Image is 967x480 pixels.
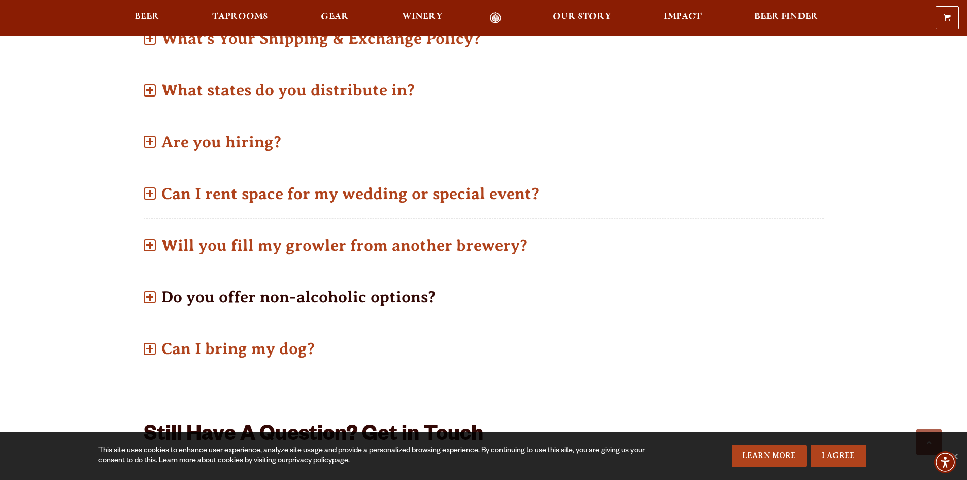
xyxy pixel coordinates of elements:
[144,72,824,108] p: What states do you distribute in?
[732,445,807,467] a: Learn More
[811,445,866,467] a: I Agree
[916,429,942,455] a: Scroll to top
[754,13,818,21] span: Beer Finder
[206,12,275,24] a: Taprooms
[128,12,166,24] a: Beer
[135,13,159,21] span: Beer
[402,13,443,21] span: Winery
[98,446,648,466] div: This site uses cookies to enhance user experience, analyze site usage and provide a personalized ...
[934,451,956,473] div: Accessibility Menu
[288,457,332,465] a: privacy policy
[144,331,824,367] p: Can I bring my dog?
[477,12,515,24] a: Odell Home
[144,228,824,264] p: Will you fill my growler from another brewery?
[321,13,349,21] span: Gear
[546,12,618,24] a: Our Story
[212,13,268,21] span: Taprooms
[144,20,824,56] p: What’s Your Shipping & Exchange Policy?
[748,12,825,24] a: Beer Finder
[664,13,702,21] span: Impact
[657,12,708,24] a: Impact
[395,12,449,24] a: Winery
[144,279,824,315] p: Do you offer non-alcoholic options?
[144,176,824,212] p: Can I rent space for my wedding or special event?
[144,424,824,449] h2: Still Have A Question? Get in Touch
[553,13,611,21] span: Our Story
[144,124,824,160] p: Are you hiring?
[314,12,355,24] a: Gear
